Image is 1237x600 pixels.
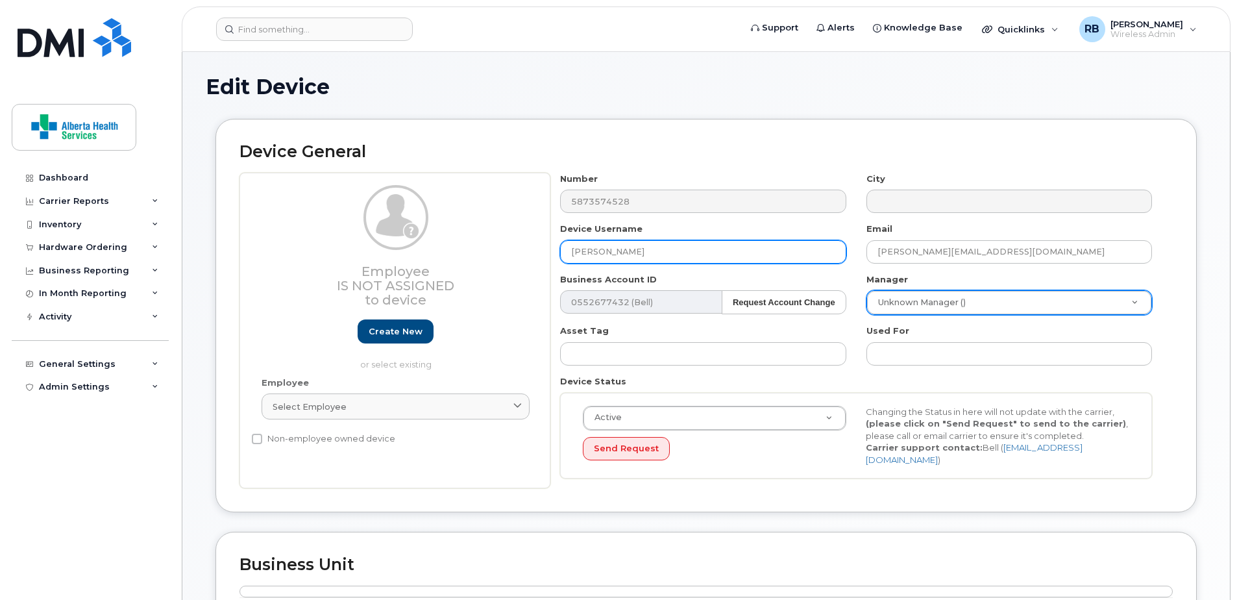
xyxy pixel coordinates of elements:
h3: Employee [262,264,530,307]
label: Business Account ID [560,273,657,286]
label: Number [560,173,598,185]
p: or select existing [262,358,530,371]
div: Changing the Status in here will not update with the carrier, , please call or email carrier to e... [856,406,1139,466]
h2: Business Unit [239,556,1173,574]
span: Active [587,412,622,423]
strong: (please click on "Send Request" to send to the carrier) [866,418,1126,429]
a: Create new [358,319,434,344]
label: Employee [262,377,309,389]
input: Non-employee owned device [252,434,262,444]
label: Email [866,223,892,235]
strong: Request Account Change [733,297,835,307]
label: Device Username [560,223,643,235]
label: Device Status [560,375,626,388]
span: Unknown Manager () [870,297,966,308]
span: Select employee [273,401,347,413]
label: Used For [866,325,909,337]
strong: Carrier support contact: [866,442,983,453]
a: [EMAIL_ADDRESS][DOMAIN_NAME] [866,442,1083,465]
label: Non-employee owned device [252,431,395,447]
button: Request Account Change [722,290,846,314]
a: Select employee [262,394,530,419]
label: Manager [866,273,908,286]
button: Send Request [583,437,670,461]
label: City [866,173,885,185]
a: Active [583,406,846,430]
a: Unknown Manager () [867,291,1151,314]
h1: Edit Device [206,75,1206,98]
span: Is not assigned [337,278,454,294]
span: to device [365,292,426,308]
h2: Device General [239,143,1173,161]
label: Asset Tag [560,325,609,337]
